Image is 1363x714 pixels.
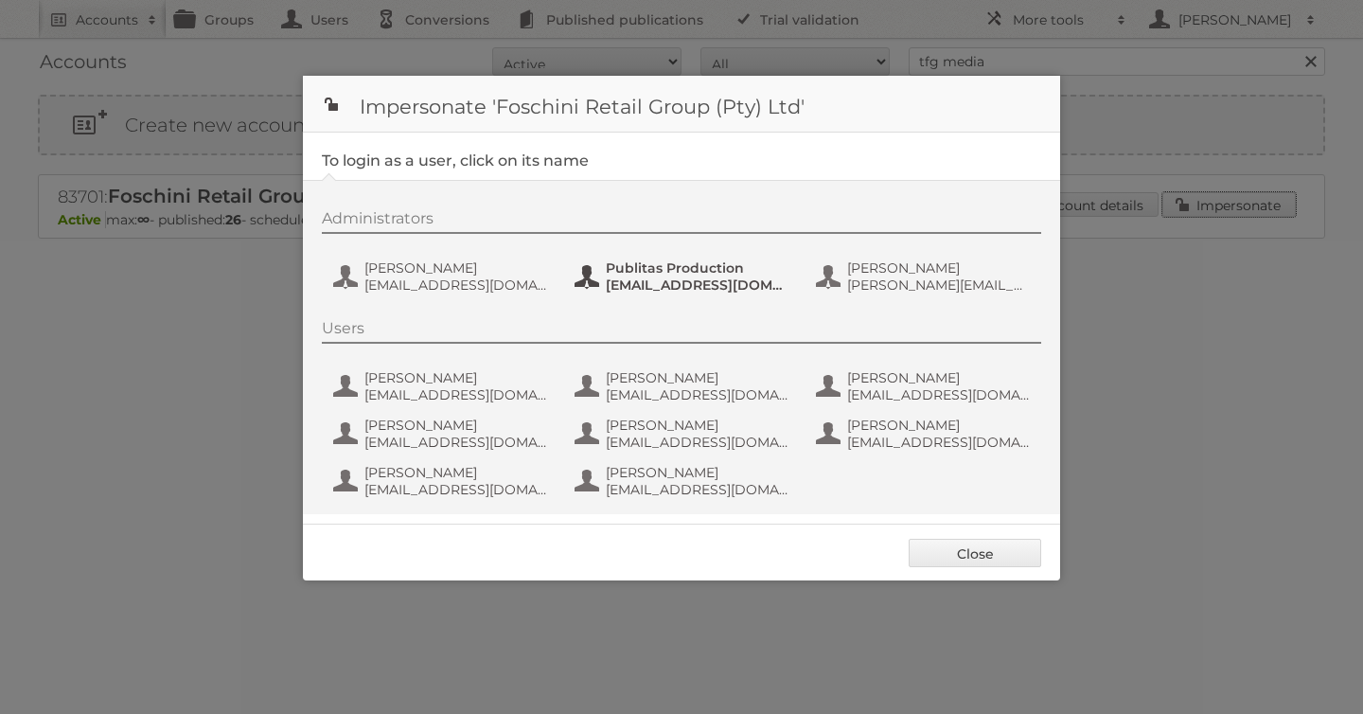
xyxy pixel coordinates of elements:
button: [PERSON_NAME] [EMAIL_ADDRESS][DOMAIN_NAME] [331,258,554,295]
span: [EMAIL_ADDRESS][DOMAIN_NAME] [364,434,548,451]
button: [PERSON_NAME] [EMAIL_ADDRESS][DOMAIN_NAME] [331,415,554,453]
button: [PERSON_NAME] [EMAIL_ADDRESS][DOMAIN_NAME] [814,415,1036,453]
div: Users [322,319,1041,344]
span: [PERSON_NAME] [364,464,548,481]
span: [PERSON_NAME] [847,417,1031,434]
span: [EMAIL_ADDRESS][DOMAIN_NAME] [847,386,1031,403]
div: Administrators [322,209,1041,234]
span: [EMAIL_ADDRESS][DOMAIN_NAME] [606,434,789,451]
span: [EMAIL_ADDRESS][DOMAIN_NAME] [847,434,1031,451]
span: [PERSON_NAME] [364,259,548,277]
legend: To login as a user, click on its name [322,152,589,170]
span: [PERSON_NAME] [606,417,789,434]
button: [PERSON_NAME] [PERSON_NAME][EMAIL_ADDRESS][DOMAIN_NAME] [814,258,1036,295]
span: [EMAIL_ADDRESS][DOMAIN_NAME] [364,277,548,294]
button: [PERSON_NAME] [EMAIL_ADDRESS][DOMAIN_NAME] [814,367,1036,405]
span: [EMAIL_ADDRESS][DOMAIN_NAME] [364,386,548,403]
span: [EMAIL_ADDRESS][DOMAIN_NAME] [364,481,548,498]
button: [PERSON_NAME] [EMAIL_ADDRESS][DOMAIN_NAME] [573,367,795,405]
span: [PERSON_NAME] [364,369,548,386]
span: [EMAIL_ADDRESS][DOMAIN_NAME] [606,386,789,403]
button: [PERSON_NAME] [EMAIL_ADDRESS][DOMAIN_NAME] [573,415,795,453]
span: [PERSON_NAME] [847,259,1031,277]
button: [PERSON_NAME] [EMAIL_ADDRESS][DOMAIN_NAME] [573,462,795,500]
span: [PERSON_NAME] [606,464,789,481]
button: [PERSON_NAME] [EMAIL_ADDRESS][DOMAIN_NAME] [331,367,554,405]
span: [EMAIL_ADDRESS][DOMAIN_NAME] [606,277,789,294]
a: Close [909,539,1041,567]
span: [PERSON_NAME][EMAIL_ADDRESS][DOMAIN_NAME] [847,277,1031,294]
span: [PERSON_NAME] [606,369,789,386]
span: [PERSON_NAME] [847,369,1031,386]
button: Publitas Production [EMAIL_ADDRESS][DOMAIN_NAME] [573,258,795,295]
button: [PERSON_NAME] [EMAIL_ADDRESS][DOMAIN_NAME] [331,462,554,500]
span: Publitas Production [606,259,789,277]
span: [EMAIL_ADDRESS][DOMAIN_NAME] [606,481,789,498]
span: [PERSON_NAME] [364,417,548,434]
h1: Impersonate 'Foschini Retail Group (Pty) Ltd' [303,76,1060,133]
